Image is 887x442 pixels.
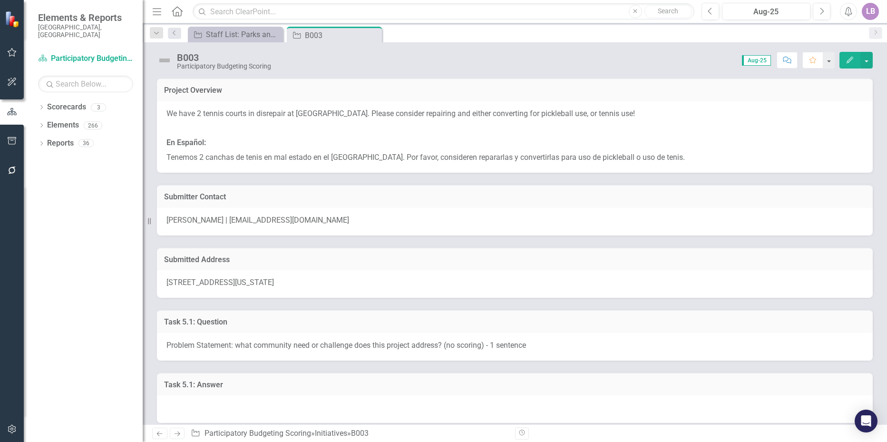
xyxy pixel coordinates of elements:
[157,53,172,68] img: Not Defined
[38,76,133,92] input: Search Below...
[193,3,694,20] input: Search ClearPoint...
[191,428,507,439] div: » »
[177,52,271,63] div: B003
[166,341,526,350] span: Problem Statement: what community need or challenge does this project address? (no scoring) - 1 s...
[5,11,21,28] img: ClearPoint Strategy
[722,3,811,20] button: Aug-25
[38,23,133,39] small: [GEOGRAPHIC_DATA], [GEOGRAPHIC_DATA]
[725,6,808,18] div: Aug-25
[38,53,133,64] a: Participatory Budgeting Scoring
[177,63,271,70] div: Participatory Budgeting Scoring
[351,429,369,438] div: B003
[78,139,94,147] div: 36
[166,150,863,163] p: Tenemos 2 canchas de tenis en mal estado en el [GEOGRAPHIC_DATA]. Por favor, consideren repararla...
[742,55,771,66] span: Aug-25
[862,3,879,20] button: LB
[164,86,866,95] h3: Project Overview
[164,318,866,326] h3: Task 5.1: Question
[38,12,133,23] span: Elements & Reports
[658,7,678,15] span: Search
[206,29,281,40] div: Staff List: Parks and Recreation (Spanish)
[164,255,866,264] h3: Submitted Address
[305,29,380,41] div: B003
[166,278,274,287] span: [STREET_ADDRESS][US_STATE]
[84,121,102,129] div: 266
[644,5,692,18] button: Search
[47,120,79,131] a: Elements
[164,193,866,201] h3: Submitter Contact
[47,138,74,149] a: Reports
[47,102,86,113] a: Scorecards
[315,429,347,438] a: Initiatives
[166,138,206,147] strong: En Español:
[164,381,866,389] h3: Task 5.1: Answer
[190,29,281,40] a: Staff List: Parks and Recreation (Spanish)
[166,216,349,225] span: [PERSON_NAME] | [EMAIL_ADDRESS][DOMAIN_NAME]
[855,410,877,432] div: Open Intercom Messenger
[166,108,863,121] p: We have 2 tennis courts in disrepair at [GEOGRAPHIC_DATA]. Please consider repairing and either c...
[205,429,311,438] a: Participatory Budgeting Scoring
[91,103,106,111] div: 3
